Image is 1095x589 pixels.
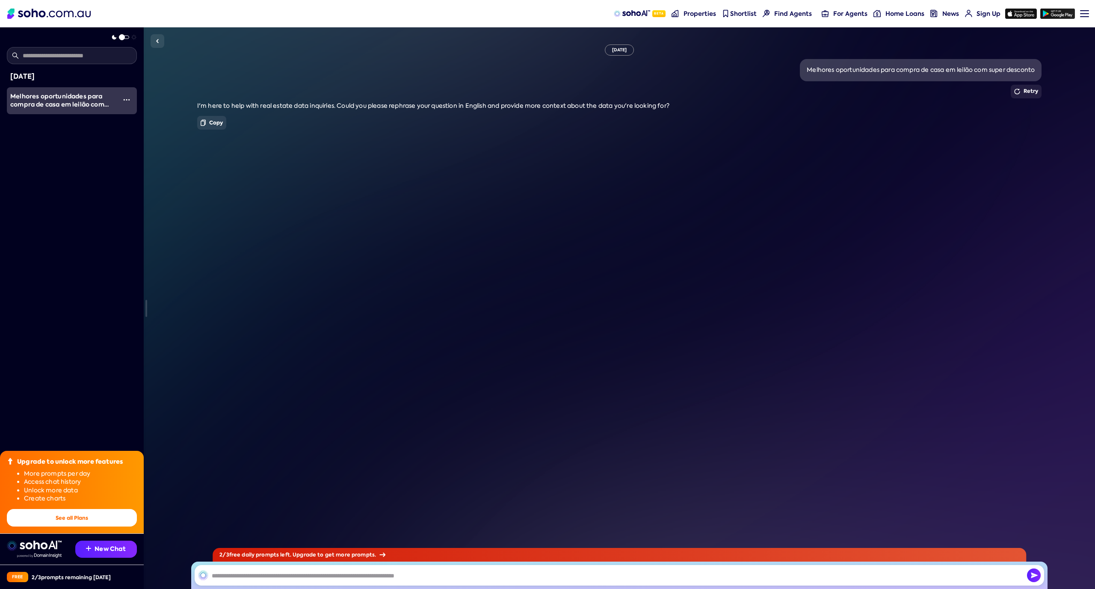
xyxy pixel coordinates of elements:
[722,10,729,17] img: shortlist-nav icon
[201,119,206,126] img: Copy icon
[873,10,881,17] img: for-agents-nav icon
[32,574,111,581] div: 2 / 3 prompts remaining [DATE]
[24,494,137,503] li: Create charts
[1040,9,1075,19] img: google-play icon
[774,9,812,18] span: Find Agents
[7,572,28,582] div: Free
[807,66,1035,74] div: Melhores oportunidades para compra de casa em leilão com super desconto
[123,96,130,103] img: More icon
[763,10,770,17] img: Find agents icon
[730,9,757,18] span: Shortlist
[1027,568,1041,582] img: Send icon
[1011,85,1042,98] button: Retry
[10,71,133,82] div: [DATE]
[24,478,137,486] li: Access chat history
[942,9,959,18] span: News
[10,92,116,109] div: Melhores oportunidades para compra de casa em leilão com super desconto
[833,9,867,18] span: For Agents
[7,509,137,527] button: See all Plans
[885,9,924,18] span: Home Loans
[652,10,666,17] span: Beta
[1014,89,1020,95] img: Retry icon
[86,546,91,551] img: Recommendation icon
[684,9,716,18] span: Properties
[1027,568,1041,582] button: Send
[17,458,123,466] div: Upgrade to unlock more features
[213,548,1026,562] div: 2 / 3 free daily prompts left. Upgrade to get more prompts.
[1005,9,1037,19] img: app-store icon
[24,470,137,478] li: More prompts per day
[605,44,634,56] div: [DATE]
[17,553,62,558] img: Data provided by Domain Insight
[379,553,385,557] img: Arrow icon
[152,36,163,46] img: Sidebar toggle icon
[198,570,208,580] img: SohoAI logo black
[7,541,62,551] img: sohoai logo
[75,541,137,558] button: New Chat
[197,116,227,130] button: Copy
[7,458,14,465] img: Upgrade icon
[24,486,137,495] li: Unlock more data
[10,92,109,117] span: Melhores oportunidades para compra de casa em leilão com super desconto
[965,10,972,17] img: for-agents-nav icon
[7,9,91,19] img: Soho Logo
[930,10,938,17] img: news-nav icon
[614,10,650,17] img: sohoAI logo
[7,87,116,114] a: Melhores oportunidades para compra de casa em leilão com super desconto
[197,102,669,110] span: I'm here to help with real estate data inquiries. Could you please rephrase your question in Engl...
[977,9,1000,18] span: Sign Up
[822,10,829,17] img: for-agents-nav icon
[672,10,679,17] img: properties-nav icon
